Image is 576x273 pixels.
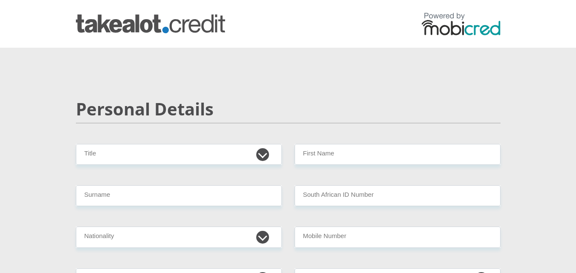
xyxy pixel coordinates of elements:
input: ID Number [295,185,501,206]
img: powered by mobicred logo [422,12,501,35]
input: Contact Number [295,227,501,247]
input: Surname [76,185,282,206]
h2: Personal Details [76,99,501,119]
input: First Name [295,144,501,165]
img: takealot_credit logo [76,14,225,33]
